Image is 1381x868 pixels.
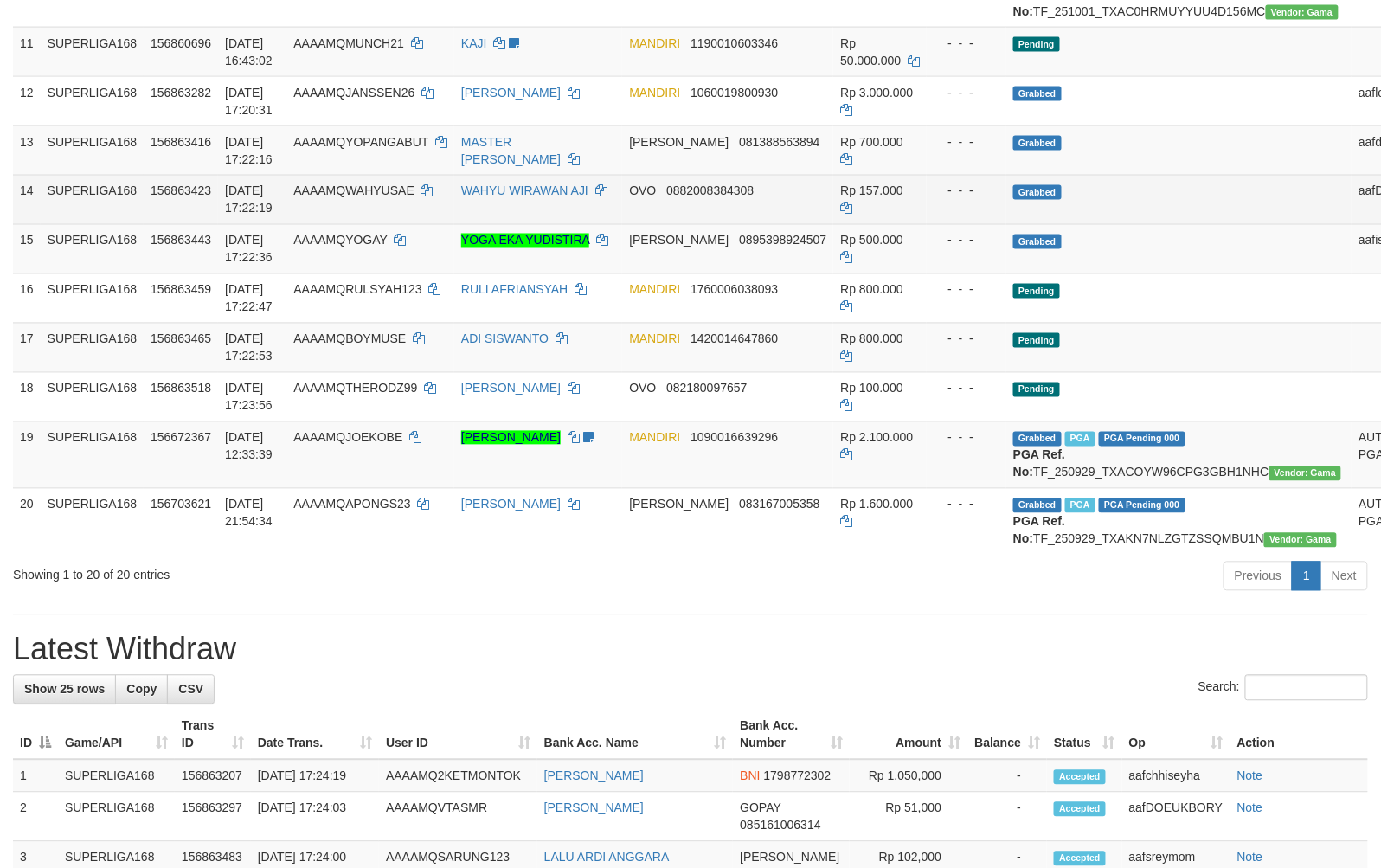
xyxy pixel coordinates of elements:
[1237,769,1263,783] a: Note
[293,382,417,395] span: AAAAMQTHERODZ99
[934,35,999,52] div: - - -
[629,382,656,395] span: OVO
[1013,136,1062,151] span: Grabbed
[225,135,273,166] span: [DATE] 17:22:16
[115,675,168,704] a: Copy
[13,560,562,584] div: Showing 1 to 20 of 20 entries
[1054,802,1106,817] span: Accepted
[1065,498,1095,513] span: Marked by aafchhiseyha
[1013,383,1060,397] span: Pending
[126,683,157,697] span: Copy
[461,283,568,297] a: RULI AFRIANSYAH
[13,323,41,372] td: 17
[934,281,999,299] div: - - -
[1245,675,1368,701] input: Search:
[629,431,680,445] span: MANDIRI
[544,769,644,783] a: [PERSON_NAME]
[461,135,561,166] a: MASTER [PERSON_NAME]
[13,710,58,760] th: ID: activate to sort column descending
[293,135,428,149] span: AAAAMQYOPANGABUT
[151,234,211,248] span: 156863443
[1099,498,1185,513] span: PGA Pending
[175,710,251,760] th: Trans ID: activate to sort column ascending
[690,36,778,50] span: Copy 1190010603346 to clipboard
[461,431,561,445] a: [PERSON_NAME]
[537,710,734,760] th: Bank Acc. Name: activate to sort column ascending
[151,283,211,297] span: 156863459
[629,135,729,149] span: [PERSON_NAME]
[379,710,537,760] th: User ID: activate to sort column ascending
[1054,770,1106,785] span: Accepted
[225,36,273,68] span: [DATE] 16:43:02
[934,232,999,249] div: - - -
[41,76,145,125] td: SUPERLIGA168
[934,183,999,200] div: - - -
[764,769,832,783] span: Copy 1798772302 to clipboard
[251,760,379,793] td: [DATE] 17:24:19
[850,793,967,842] td: Rp 51,000
[58,760,175,793] td: SUPERLIGA168
[461,382,561,395] a: [PERSON_NAME]
[840,498,913,511] span: Rp 1.600.000
[151,135,211,149] span: 156863416
[1122,710,1230,760] th: Op: activate to sort column ascending
[740,801,780,815] span: GOPAY
[251,793,379,842] td: [DATE] 17:24:03
[379,793,537,842] td: AAAAMQVTASMR
[934,380,999,397] div: - - -
[934,331,999,348] div: - - -
[1269,466,1342,481] span: Vendor URL: https://trx31.1velocity.biz
[1065,432,1095,447] span: Marked by aafsengchandara
[1198,675,1368,701] label: Search:
[225,86,273,117] span: [DATE] 17:20:31
[225,382,273,413] span: [DATE] 17:23:56
[151,86,211,100] span: 156863282
[1013,37,1060,52] span: Pending
[740,819,820,833] span: Copy 085161006314 to clipboard
[629,234,729,248] span: [PERSON_NAME]
[178,683,203,697] span: CSV
[967,760,1047,793] td: -
[1013,515,1065,546] b: PGA Ref. No:
[151,431,211,445] span: 156672367
[293,86,414,100] span: AAAAMQJANSSEN26
[293,498,410,511] span: AAAAMQAPONGS23
[13,76,41,125] td: 12
[1013,333,1060,348] span: Pending
[13,125,41,175] td: 13
[1054,852,1106,866] span: Accepted
[1292,562,1321,591] a: 1
[13,793,58,842] td: 2
[225,184,273,215] span: [DATE] 17:22:19
[690,332,778,346] span: Copy 1420014647860 to clipboard
[175,760,251,793] td: 156863207
[461,184,588,198] a: WAHYU WIRAWAN AJI
[1099,432,1185,447] span: PGA Pending
[225,332,273,363] span: [DATE] 17:22:53
[167,675,215,704] a: CSV
[175,793,251,842] td: 156863297
[840,36,901,68] span: Rp 50.000.000
[1006,421,1352,488] td: TF_250929_TXACOYW96CPG3GBH1NHC
[225,431,273,462] span: [DATE] 12:33:39
[934,496,999,513] div: - - -
[840,431,913,445] span: Rp 2.100.000
[733,710,850,760] th: Bank Acc. Number: activate to sort column ascending
[934,133,999,151] div: - - -
[1013,185,1062,200] span: Grabbed
[41,224,145,273] td: SUPERLIGA168
[24,683,105,697] span: Show 25 rows
[840,382,902,395] span: Rp 100.000
[13,675,116,704] a: Show 25 rows
[740,769,760,783] span: BNI
[293,332,406,346] span: AAAAMQBOYMUSE
[690,86,778,100] span: Copy 1060019800930 to clipboard
[1264,533,1337,548] span: Vendor URL: https://trx31.1velocity.biz
[41,323,145,372] td: SUPERLIGA168
[151,184,211,198] span: 156863423
[840,135,902,149] span: Rp 700.000
[629,184,656,198] span: OVO
[293,234,387,248] span: AAAAMQYOGAY
[461,234,589,248] a: YOGA EKA YUDISTIRA
[13,27,41,76] td: 11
